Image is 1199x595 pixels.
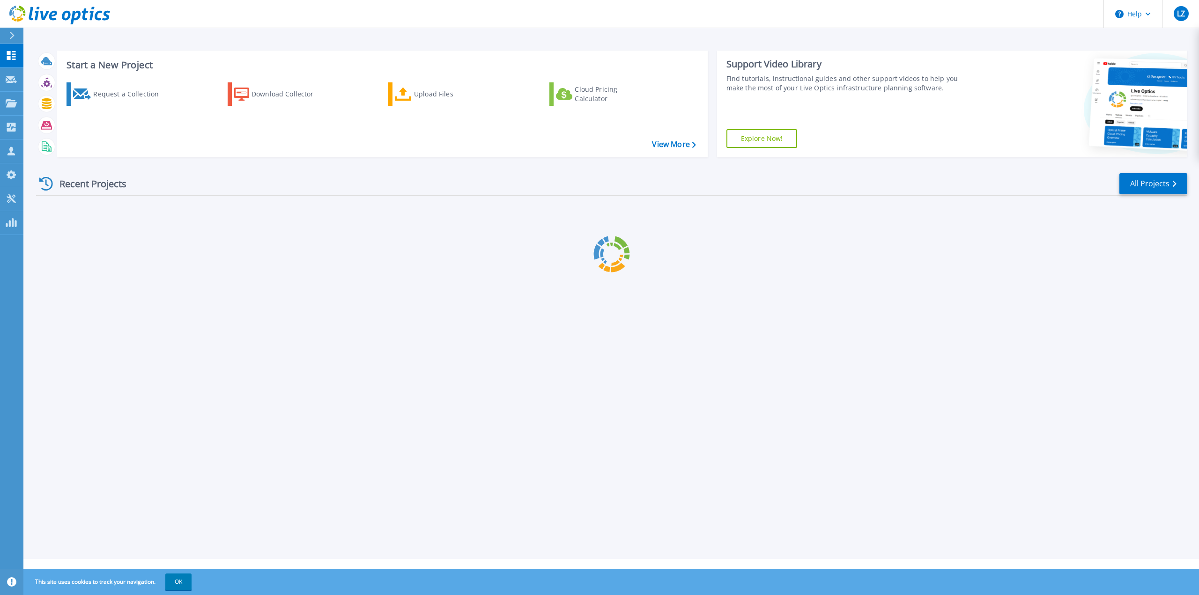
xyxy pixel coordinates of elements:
[726,74,970,93] div: Find tutorials, instructional guides and other support videos to help you make the most of your L...
[575,85,650,103] div: Cloud Pricing Calculator
[26,573,192,590] span: This site uses cookies to track your navigation.
[67,60,696,70] h3: Start a New Project
[652,140,696,149] a: View More
[549,82,654,106] a: Cloud Pricing Calculator
[414,85,489,103] div: Upload Files
[36,172,139,195] div: Recent Projects
[1177,10,1185,17] span: LZ
[726,58,970,70] div: Support Video Library
[165,573,192,590] button: OK
[228,82,332,106] a: Download Collector
[388,82,493,106] a: Upload Files
[67,82,171,106] a: Request a Collection
[726,129,798,148] a: Explore Now!
[252,85,326,103] div: Download Collector
[93,85,168,103] div: Request a Collection
[1119,173,1187,194] a: All Projects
